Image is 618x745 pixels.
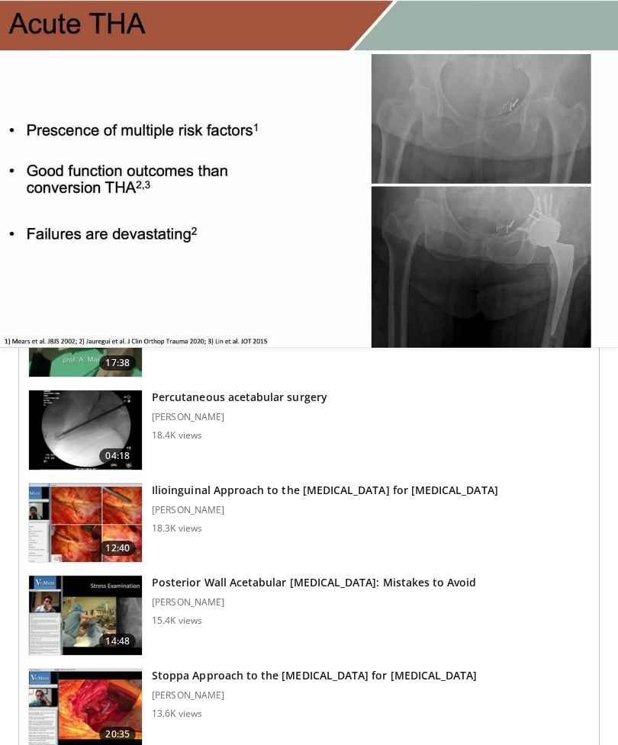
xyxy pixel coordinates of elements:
span: 14:48 [99,634,136,649]
span: 12:40 [99,541,136,556]
p: [PERSON_NAME] [152,504,498,516]
img: 5f823e43-eb77-4177-af56-2c12dceec9c2.150x105_q85_crop-smart_upscale.jpg [29,483,142,563]
a: 04:18 Percutaneous acetabular surgery [PERSON_NAME] 18.4K views [28,390,590,470]
img: E-HI8y-Omg85H4KX4xMDoxOjB1O8AjAz.150x105_q85_crop-smart_upscale.jpg [29,390,142,470]
p: [PERSON_NAME] [152,596,477,609]
h3: Stoppa Approach to the [MEDICAL_DATA] for [MEDICAL_DATA] [152,668,477,683]
h3: Posterior Wall Acetabular [MEDICAL_DATA]: Mistakes to Avoid [152,575,477,590]
h3: Percutaneous acetabular surgery [152,390,327,405]
span: 17:38 [99,355,136,371]
span: 20:35 [99,727,136,742]
h3: Ilioinguinal Approach to the [MEDICAL_DATA] for [MEDICAL_DATA] [152,483,498,498]
span: 04:18 [99,448,136,464]
p: [PERSON_NAME] [152,411,327,423]
img: 289889_0002_1.png.150x105_q85_crop-smart_upscale.jpg [29,576,142,655]
p: 18.3K views [152,522,202,535]
a: 12:40 Ilioinguinal Approach to the [MEDICAL_DATA] for [MEDICAL_DATA] [PERSON_NAME] 18.3K views [28,483,590,564]
p: [PERSON_NAME] [152,689,477,702]
a: 14:48 Posterior Wall Acetabular [MEDICAL_DATA]: Mistakes to Avoid [PERSON_NAME] 15.4K views [28,575,590,656]
p: 13.6K views [152,708,202,720]
p: 15.4K views [152,615,202,627]
p: 18.4K views [152,429,202,442]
